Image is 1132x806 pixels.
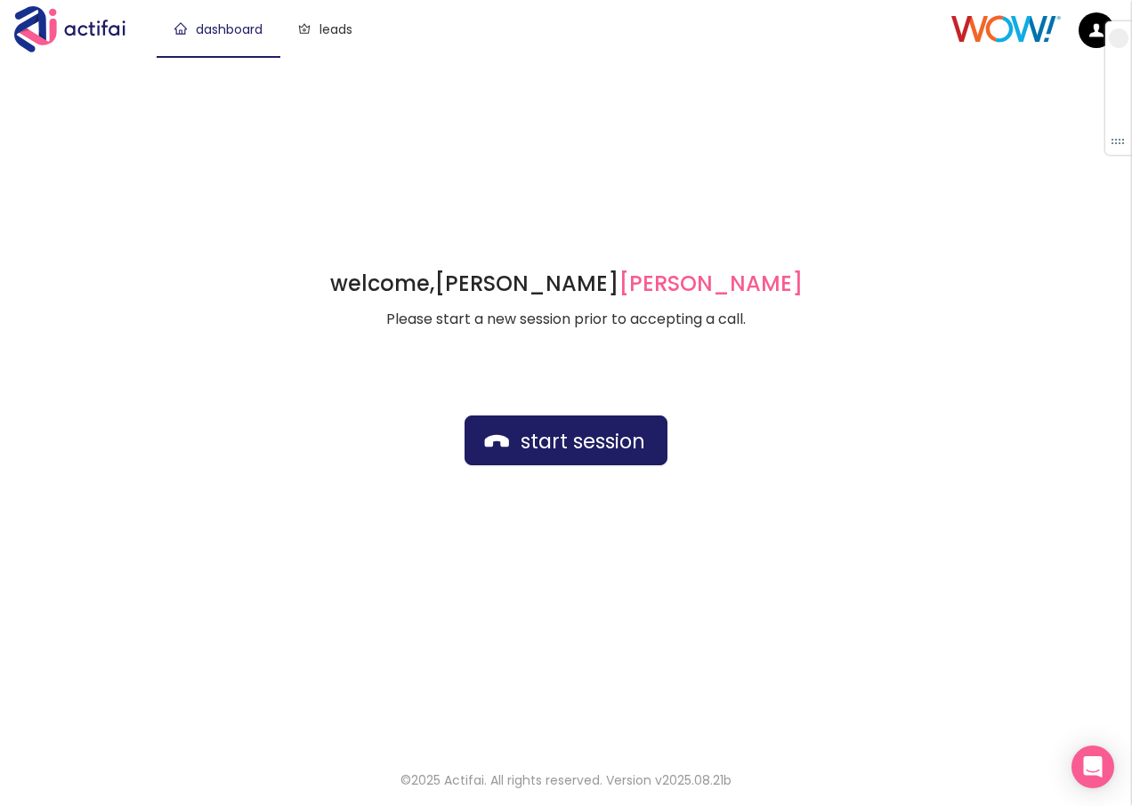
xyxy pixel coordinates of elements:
div: Open Intercom Messenger [1071,746,1114,788]
button: start session [465,415,667,465]
img: default.png [1079,12,1114,48]
a: leads [298,20,352,38]
a: dashboard [174,20,263,38]
h1: welcome, [330,270,803,298]
img: Client Logo [951,15,1061,43]
p: Please start a new session prior to accepting a call. [330,309,803,330]
img: Actifai Logo [14,6,142,52]
strong: [PERSON_NAME] [434,269,803,298]
span: [PERSON_NAME] [619,269,803,298]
